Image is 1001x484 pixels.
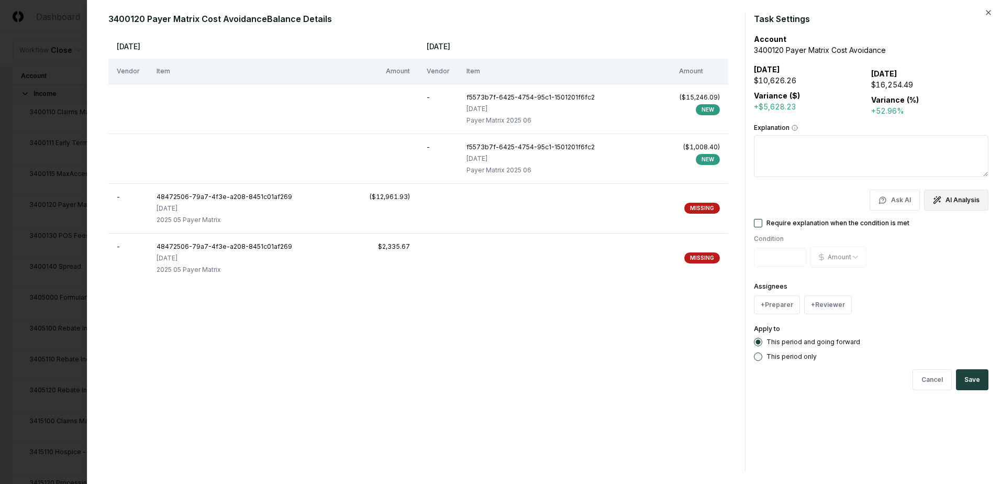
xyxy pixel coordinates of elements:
div: $2,335.67 [369,242,410,251]
th: Amount [671,59,728,84]
div: [DATE] [157,254,292,263]
div: 48472506-79a7-4f3e-a208-8451c01af269 [157,242,292,251]
div: f5573b7f-6425-4754-95c1-1501201f6fc2 [466,142,595,152]
b: [DATE] [871,69,897,78]
div: Payer Matrix 2025 06 [466,116,595,125]
b: Variance (%) [871,95,919,104]
div: +$5,628.23 [754,101,871,112]
button: Explanation [792,125,798,131]
th: Vendor [108,59,148,84]
div: 2025 05 Payer Matrix [157,215,292,225]
div: ($1,008.40) [679,142,720,152]
div: NEW [696,154,720,165]
b: Account [754,35,786,43]
label: Explanation [754,125,988,131]
th: Vendor [418,59,458,84]
div: ($15,246.09) [679,93,720,102]
h2: 3400120 Payer Matrix Cost Avoidance Balance Details [108,13,737,25]
div: f5573b7f-6425-4754-95c1-1501201f6fc2 [466,93,595,102]
div: Payer Matrix 2025 06 [466,166,595,175]
b: [DATE] [754,65,780,74]
button: Cancel [913,369,952,390]
div: [DATE] [466,154,595,163]
h2: Task Settings [754,13,988,25]
div: - [427,142,450,152]
div: - [117,192,140,202]
div: ($12,961.93) [369,192,410,202]
label: Assignees [754,282,787,290]
th: Item [458,59,671,84]
th: [DATE] [108,34,418,59]
button: Save [956,369,988,390]
th: [DATE] [418,34,728,59]
div: +52.96% [871,105,988,116]
label: This period only [766,354,817,360]
div: [DATE] [466,104,595,114]
th: Item [148,59,361,84]
div: 2025 05 Payer Matrix [157,265,292,274]
div: 48472506-79a7-4f3e-a208-8451c01af269 [157,192,292,202]
div: - [117,242,140,251]
button: AI Analysis [924,190,988,211]
label: Apply to [754,325,780,333]
div: $10,626.26 [754,75,871,86]
div: [DATE] [157,204,292,213]
b: Variance ($) [754,91,800,100]
label: This period and going forward [766,339,860,345]
div: NEW [696,104,720,115]
div: MISSING [684,203,720,214]
div: 3400120 Payer Matrix Cost Avoidance [754,45,988,56]
div: - [427,93,450,102]
button: Ask AI [870,190,920,211]
button: +Reviewer [804,295,852,314]
th: Amount [361,59,418,84]
button: +Preparer [754,295,800,314]
div: MISSING [684,252,720,263]
div: $16,254.49 [871,79,988,90]
label: Require explanation when the condition is met [766,220,909,226]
